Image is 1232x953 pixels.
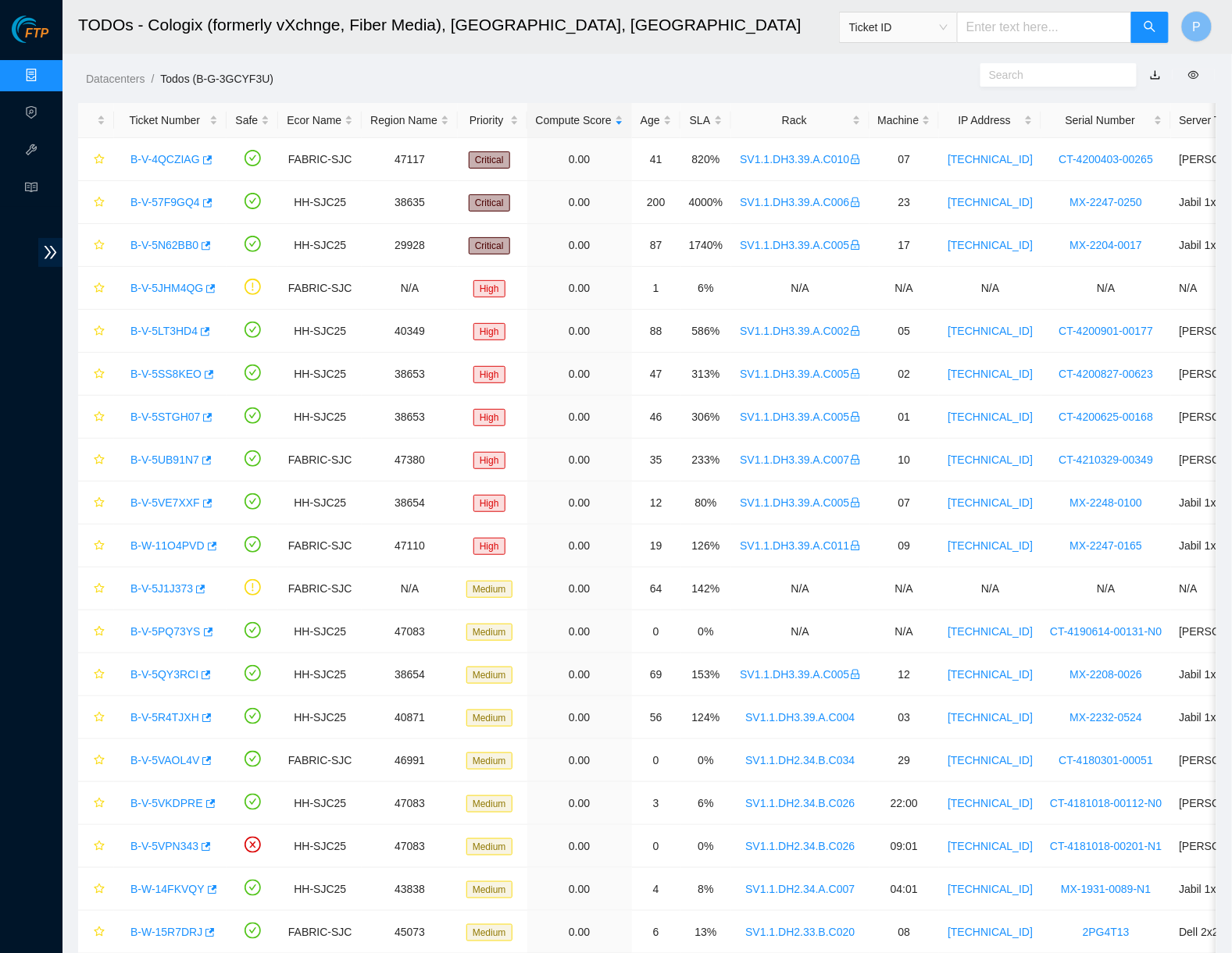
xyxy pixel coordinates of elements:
[87,576,105,601] button: star
[278,868,362,911] td: HH-SJC25
[278,610,362,653] td: HH-SJC25
[527,267,632,310] td: 0.00
[87,233,105,258] button: star
[948,196,1033,208] a: [TECHNICAL_ID]
[362,739,458,782] td: 46991
[870,868,940,911] td: 04:01
[87,533,105,558] button: star
[278,267,362,310] td: FABRIC-SJC
[130,453,199,466] a: B-V-5UB91N7
[1070,196,1143,208] a: MX-2247-0250
[278,782,362,825] td: HH-SJC25
[130,840,198,852] a: B-V-5VPN343
[745,711,855,724] a: SV1.1.DH3.39.A.C004
[94,240,105,252] span: star
[473,452,505,469] span: High
[245,322,261,338] span: check-circle
[1059,368,1154,380] a: CT-4200827-00623
[1188,69,1199,80] span: eye
[948,840,1033,852] a: [TECHNICAL_ID]
[278,696,362,739] td: HH-SJC25
[948,711,1033,724] a: [TECHNICAL_ID]
[527,739,632,782] td: 0.00
[130,711,199,724] a: B-V-5R4TJXH
[850,325,861,336] span: lock
[1193,17,1202,37] span: P
[870,567,940,610] td: N/A
[278,310,362,353] td: HH-SJC25
[94,798,105,810] span: star
[948,668,1033,681] a: [TECHNICAL_ID]
[527,525,632,567] td: 0.00
[680,825,732,868] td: 0%
[870,267,940,310] td: N/A
[740,453,860,466] a: SV1.1.DH3.39.A.C007lock
[1070,668,1143,681] a: MX-2208-0026
[130,368,202,380] a: B-V-5SS8KEO
[362,353,458,396] td: 38653
[1144,20,1156,35] span: search
[362,267,458,310] td: N/A
[130,582,193,595] a: B-V-5J1J373
[278,439,362,482] td: FABRIC-SJC
[87,619,105,644] button: star
[245,450,261,467] span: check-circle
[870,396,940,439] td: 01
[87,447,105,472] button: star
[745,926,855,938] a: SV1.1.DH2.33.B.C020
[473,538,505,555] span: High
[278,825,362,868] td: HH-SJC25
[870,439,940,482] td: 10
[527,224,632,267] td: 0.00
[130,926,202,938] a: B-W-15R7DRJ
[680,353,732,396] td: 313%
[278,567,362,610] td: FABRIC-SJC
[680,267,732,310] td: 6%
[473,323,505,340] span: High
[362,782,458,825] td: 47083
[1041,567,1170,610] td: N/A
[362,567,458,610] td: N/A
[130,883,205,895] a: B-W-14FKVQY
[245,923,261,939] span: check-circle
[130,668,198,681] a: B-V-5QY3RCI
[94,626,105,638] span: star
[632,267,680,310] td: 1
[632,525,680,567] td: 19
[1070,539,1143,552] a: MX-2247-0165
[527,696,632,739] td: 0.00
[473,409,505,426] span: High
[680,868,732,911] td: 8%
[473,280,505,297] span: High
[362,610,458,653] td: 47083
[948,411,1033,423] a: [TECHNICAL_ID]
[278,653,362,696] td: HH-SJC25
[278,353,362,396] td: HH-SJC25
[245,279,261,295] span: exclamation-circle
[632,696,680,739] td: 56
[948,625,1033,638] a: [TECHNICAL_ID]
[680,696,732,739] td: 124%
[130,754,199,766] a: B-V-5VAOL4V
[527,610,632,653] td: 0.00
[94,755,105,767] span: star
[850,411,861,422] span: lock
[87,318,105,343] button: star
[245,837,261,853] span: close-circle
[870,782,940,825] td: 22:00
[527,353,632,396] td: 0.00
[632,868,680,911] td: 4
[632,138,680,181] td: 41
[680,525,732,567] td: 126%
[632,181,680,224] td: 200
[245,193,261,209] span: check-circle
[1131,12,1169,43] button: search
[94,197,105,209] span: star
[632,610,680,653] td: 0
[130,496,200,509] a: B-V-5VE7XXF
[870,653,940,696] td: 12
[680,224,732,267] td: 1740%
[362,181,458,224] td: 38635
[466,667,512,684] span: Medium
[25,174,37,205] span: read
